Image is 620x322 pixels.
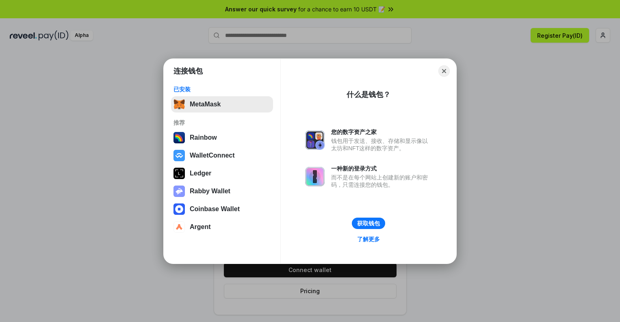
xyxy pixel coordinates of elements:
div: Ledger [190,170,211,177]
button: Rainbow [171,130,273,146]
img: svg+xml,%3Csvg%20width%3D%2228%22%20height%3D%2228%22%20viewBox%3D%220%200%2028%2028%22%20fill%3D... [173,221,185,233]
div: 已安装 [173,86,271,93]
button: Close [438,65,450,77]
img: svg+xml,%3Csvg%20xmlns%3D%22http%3A%2F%2Fwww.w3.org%2F2000%2Fsvg%22%20width%3D%2228%22%20height%3... [173,168,185,179]
div: Rainbow [190,134,217,141]
h1: 连接钱包 [173,66,203,76]
button: Argent [171,219,273,235]
div: Coinbase Wallet [190,205,240,213]
button: Ledger [171,165,273,182]
button: 获取钱包 [352,218,385,229]
div: 一种新的登录方式 [331,165,432,172]
div: 了解更多 [357,236,380,243]
div: 钱包用于发送、接收、存储和显示像以太坊和NFT这样的数字资产。 [331,137,432,152]
div: 而不是在每个网站上创建新的账户和密码，只需连接您的钱包。 [331,174,432,188]
div: Argent [190,223,211,231]
img: svg+xml,%3Csvg%20xmlns%3D%22http%3A%2F%2Fwww.w3.org%2F2000%2Fsvg%22%20fill%3D%22none%22%20viewBox... [305,130,325,150]
div: 您的数字资产之家 [331,128,432,136]
div: Rabby Wallet [190,188,230,195]
img: svg+xml,%3Csvg%20width%3D%2228%22%20height%3D%2228%22%20viewBox%3D%220%200%2028%2028%22%20fill%3D... [173,203,185,215]
div: WalletConnect [190,152,235,159]
button: Coinbase Wallet [171,201,273,217]
img: svg+xml,%3Csvg%20xmlns%3D%22http%3A%2F%2Fwww.w3.org%2F2000%2Fsvg%22%20fill%3D%22none%22%20viewBox... [305,167,325,186]
img: svg+xml,%3Csvg%20fill%3D%22none%22%20height%3D%2233%22%20viewBox%3D%220%200%2035%2033%22%20width%... [173,99,185,110]
div: 推荐 [173,119,271,126]
button: MetaMask [171,96,273,112]
a: 了解更多 [352,234,385,244]
button: WalletConnect [171,147,273,164]
div: MetaMask [190,101,221,108]
img: svg+xml,%3Csvg%20xmlns%3D%22http%3A%2F%2Fwww.w3.org%2F2000%2Fsvg%22%20fill%3D%22none%22%20viewBox... [173,186,185,197]
div: 获取钱包 [357,220,380,227]
img: svg+xml,%3Csvg%20width%3D%22120%22%20height%3D%22120%22%20viewBox%3D%220%200%20120%20120%22%20fil... [173,132,185,143]
img: svg+xml,%3Csvg%20width%3D%2228%22%20height%3D%2228%22%20viewBox%3D%220%200%2028%2028%22%20fill%3D... [173,150,185,161]
div: 什么是钱包？ [347,90,390,99]
button: Rabby Wallet [171,183,273,199]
